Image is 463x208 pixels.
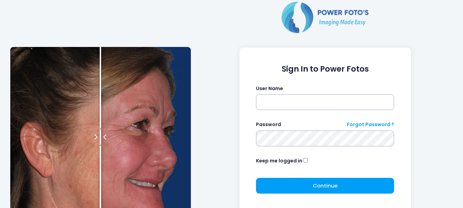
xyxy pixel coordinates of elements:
[256,178,394,194] button: Continue
[256,121,281,128] label: Password
[256,157,302,164] label: Keep me logged in
[256,64,394,74] h1: Sign In to Power Fotos
[313,182,338,189] span: Continue
[347,121,394,128] a: Forgot Password ?
[256,85,283,92] label: User Name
